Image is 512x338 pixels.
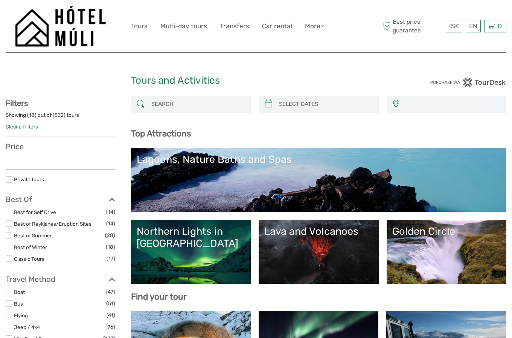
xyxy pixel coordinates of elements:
[14,256,44,262] a: Classic Tours
[276,98,375,111] input: SELECT DATES
[264,225,373,237] div: Lava and Volcanoes
[14,324,40,330] a: Jeep / 4x4
[6,142,115,151] h3: Price
[262,21,292,32] a: Car rental
[14,301,23,307] a: Bus
[6,99,28,108] strong: Filters
[55,112,64,119] label: 532
[14,312,28,318] a: Flying
[430,78,506,87] img: PurchaseViaTourDesk.png
[14,232,52,239] a: Best of Summer
[264,225,373,278] a: Lava and Volcanoes
[131,292,187,302] b: Find your tour
[220,21,249,32] a: Transfers
[497,22,503,30] span: 0
[106,219,115,228] span: (14)
[392,225,501,278] a: Golden Circle
[14,221,91,227] a: Best of Reykjanes/Eruption Sites
[137,225,245,250] div: Northern Lights in [GEOGRAPHIC_DATA]
[6,195,115,204] h3: Best Of
[137,153,501,165] div: Lagoons, Nature Baths and Spas
[107,254,115,263] span: (17)
[392,225,501,237] div: Golden Circle
[6,112,115,123] div: Showing ( ) out of ( ) tours
[105,231,115,240] span: (28)
[6,275,115,284] h3: Travel Method
[449,22,459,30] span: ISK
[148,98,247,111] input: SEARCH
[381,18,444,34] span: Best price guarantee
[106,208,115,216] span: (14)
[137,225,245,278] a: Northern Lights in [GEOGRAPHIC_DATA]
[14,209,56,215] a: Best for Self Drive
[106,299,115,308] span: (51)
[137,153,501,206] a: Lagoons, Nature Baths and Spas
[305,21,325,32] a: More
[160,21,207,32] a: Multi-day tours
[106,288,115,296] span: (47)
[14,289,25,295] a: Boat
[29,112,35,119] label: 18
[15,6,106,47] img: 1276-09780d38-f550-4f2e-b773-0f2717b8e24e_logo_big.png
[131,75,381,87] h1: Tours and Activities
[131,128,191,139] b: Top Attractions
[466,20,481,32] div: EN
[107,311,115,320] span: (41)
[106,243,115,251] span: (18)
[14,176,44,182] a: Private tours
[6,124,38,130] a: Clear all filters
[131,21,148,32] a: Tours
[14,244,47,250] a: Best of Winter
[105,323,115,331] span: (96)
